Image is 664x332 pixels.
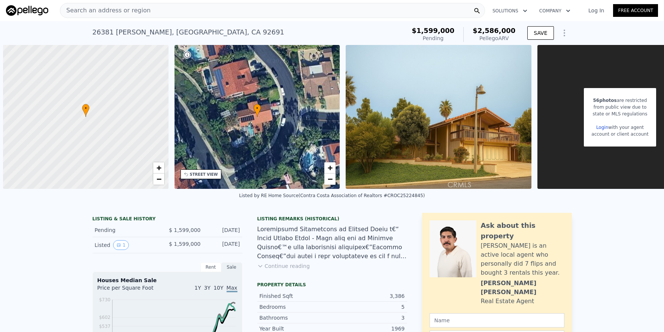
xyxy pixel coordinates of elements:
a: Login [596,125,608,130]
div: Listing Remarks (Historical) [257,216,407,222]
span: $ 1,599,000 [169,227,201,233]
div: Real Estate Agent [481,297,534,306]
div: [DATE] [207,226,240,234]
div: • [254,104,261,117]
span: Search an address or region [60,6,151,15]
a: Zoom in [153,162,164,173]
div: state or MLS regulations [591,111,648,117]
button: Continue reading [257,262,310,270]
button: SAVE [527,26,554,40]
div: 3 [332,314,405,322]
img: Pellego [6,5,48,16]
div: account or client account [591,131,648,138]
button: View historical data [113,240,129,250]
div: Houses Median Sale [97,277,237,284]
div: Pending [95,226,161,234]
div: • [82,104,90,117]
span: • [82,105,90,112]
span: 10Y [213,285,223,291]
a: Log In [579,7,613,14]
a: Zoom out [324,173,336,185]
span: 1Y [194,285,201,291]
span: 3Y [204,285,210,291]
a: Zoom out [153,173,164,185]
button: Show Options [557,25,572,40]
div: Finished Sqft [260,292,332,300]
div: Listed by RE Home Source (Contra Costa Association of Realtors #CROC25224845) [239,193,425,198]
tspan: $730 [99,297,110,302]
div: Price per Square Foot [97,284,167,296]
button: Solutions [486,4,533,18]
div: Sale [221,262,242,272]
div: 5 [332,303,405,311]
button: Company [533,4,576,18]
span: 56 photos [593,98,616,103]
a: Free Account [613,4,658,17]
div: Listed [95,240,161,250]
a: Zoom in [324,162,336,173]
div: 3,386 [332,292,405,300]
span: − [156,174,161,184]
input: Name [430,313,564,328]
div: Bedrooms [260,303,332,311]
div: [PERSON_NAME] is an active local agent who personally did 7 flips and bought 3 rentals this year. [481,241,564,277]
div: STREET VIEW [190,172,218,177]
div: Property details [257,282,407,288]
div: Bathrooms [260,314,332,322]
div: Ask about this property [481,220,564,241]
span: with your agent [608,125,644,130]
div: LISTING & SALE HISTORY [93,216,242,223]
tspan: $602 [99,315,110,320]
span: $ 1,599,000 [169,241,201,247]
div: [DATE] [207,240,240,250]
span: + [328,163,333,172]
div: are restricted [591,97,648,104]
span: $2,586,000 [473,27,515,34]
span: $1,599,000 [412,27,454,34]
div: 26381 [PERSON_NAME] , [GEOGRAPHIC_DATA] , CA 92691 [93,27,285,37]
img: Sale: 169791300 Parcel: 62641636 [346,45,531,189]
span: Max [227,285,237,292]
div: from public view due to [591,104,648,111]
div: Pellego ARV [473,34,515,42]
div: Pending [412,34,454,42]
div: [PERSON_NAME] [PERSON_NAME] [481,279,564,297]
span: + [156,163,161,172]
span: − [328,174,333,184]
tspan: $537 [99,324,110,329]
div: Rent [200,262,221,272]
span: • [254,105,261,112]
div: Loremipsumd Sitametcons ad Elitsed Doeiu t€“ Incid Utlabo Etdol - Magn aliq eni ad Minimve Quisno... [257,225,407,261]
